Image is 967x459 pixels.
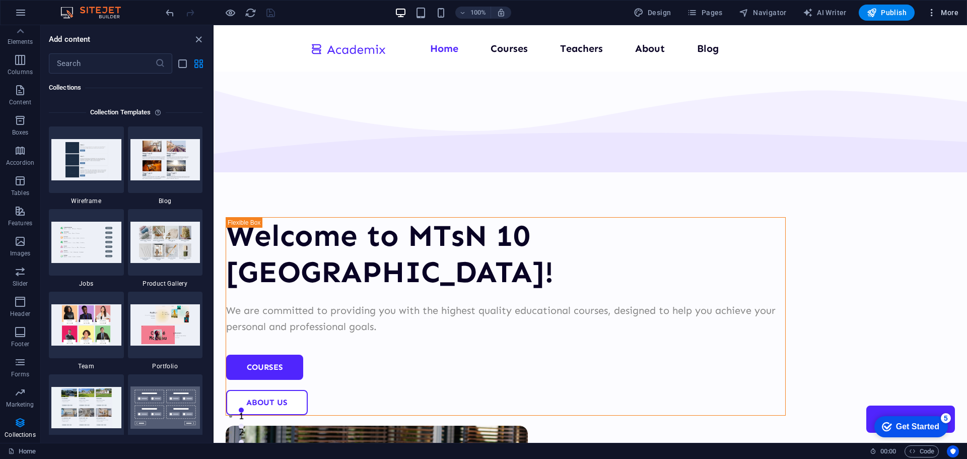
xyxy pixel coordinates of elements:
span: Team [49,362,124,370]
button: Click here to leave preview mode and continue editing [224,7,236,19]
img: portfolio_extension.jpg [130,304,200,345]
p: Header [10,310,30,318]
span: Code [909,445,934,457]
p: Content [9,98,31,106]
h6: Collection Templates [86,106,155,118]
button: Navigator [735,5,791,21]
div: Design (Ctrl+Alt+Y) [630,5,675,21]
p: Marketing [6,401,34,409]
span: AI Writer [803,8,847,18]
button: AI Writer [799,5,851,21]
h6: Collections [49,82,202,94]
span: Pages [687,8,722,18]
img: product_gallery_extension.jpg [130,222,200,263]
div: Get Started [30,11,73,20]
div: Portfolio [128,292,203,370]
p: Features [8,219,32,227]
span: : [887,447,889,455]
i: Undo: Edit headline (Ctrl+Z) [164,7,176,19]
button: grid-view [192,57,204,70]
img: wireframe_extension.jpg [51,139,121,180]
button: reload [244,7,256,19]
img: team_extension.jpg [51,304,121,345]
p: Slider [13,280,28,288]
p: Accordion [6,159,34,167]
span: Navigator [739,8,787,18]
img: collectionscontainer1.svg [130,386,200,429]
span: More [927,8,958,18]
input: Search [49,53,155,74]
button: 100% [455,7,491,19]
p: Boxes [12,128,29,137]
h6: Add content [49,33,91,45]
div: Get Started 5 items remaining, 0% complete [8,5,82,26]
p: Columns [8,68,33,76]
p: Footer [11,340,29,348]
button: close panel [192,33,204,45]
span: Design [634,8,671,18]
span: Publish [867,8,907,18]
p: Images [10,249,31,257]
button: list-view [176,57,188,70]
button: More [923,5,962,21]
h6: Session time [870,445,896,457]
img: jobs_extension.jpg [51,222,121,263]
h6: 100% [470,7,487,19]
span: Blog [128,197,203,205]
img: real_estate_extension.jpg [51,387,121,428]
span: 00 00 [880,445,896,457]
p: Tables [11,189,29,197]
i: Each template - except the Collections listing - comes with a preconfigured design and collection... [155,106,165,118]
div: Product Gallery [128,209,203,288]
div: Wireframe [49,126,124,205]
span: Jobs [49,280,124,288]
button: Publish [859,5,915,21]
span: Product Gallery [128,280,203,288]
p: Elements [8,38,33,46]
p: Collections [5,431,35,439]
a: Click to cancel selection. Double-click to open Pages [8,445,36,457]
i: On resize automatically adjust zoom level to fit chosen device. [497,8,506,17]
div: Jobs [49,209,124,288]
i: Reload page [245,7,256,19]
div: 5 [75,2,85,12]
p: Forms [11,370,29,378]
div: Blog [128,126,203,205]
img: Editor Logo [58,7,133,19]
img: blog_extension.jpg [130,139,200,180]
button: Pages [683,5,726,21]
button: Design [630,5,675,21]
div: Team [49,292,124,370]
button: Code [905,445,939,457]
button: undo [164,7,176,19]
span: Wireframe [49,197,124,205]
span: Portfolio [128,362,203,370]
button: Usercentrics [947,445,959,457]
